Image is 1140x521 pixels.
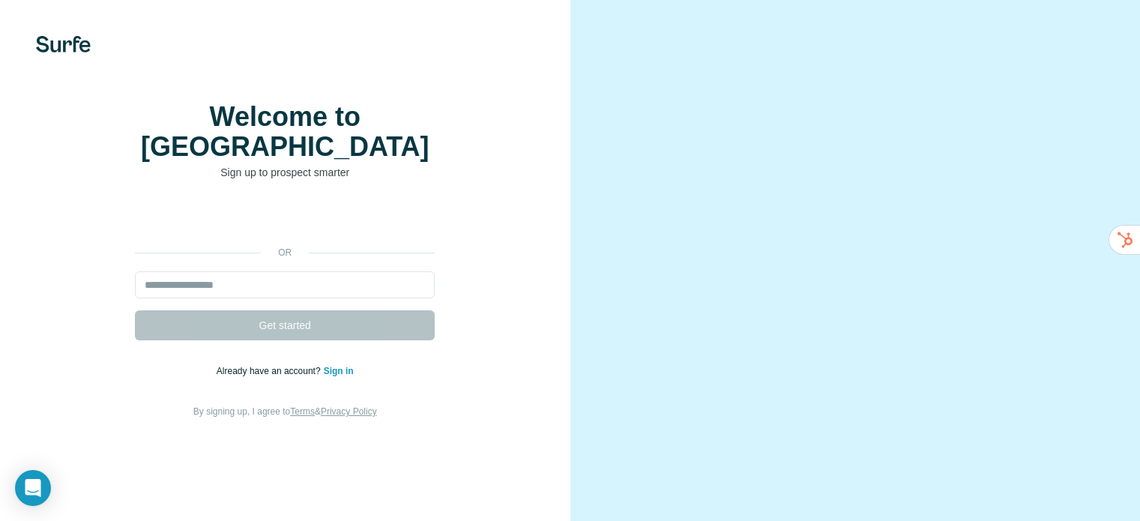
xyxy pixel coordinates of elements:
div: Open Intercom Messenger [15,470,51,506]
h1: Welcome to [GEOGRAPHIC_DATA] [135,102,435,162]
p: or [261,246,309,259]
p: Sign up to prospect smarter [135,165,435,180]
a: Sign in [324,366,354,376]
img: Surfe's logo [36,36,91,52]
iframe: Bouton "Se connecter avec Google" [127,202,442,235]
span: By signing up, I agree to & [193,406,377,417]
a: Terms [290,406,315,417]
a: Privacy Policy [321,406,377,417]
span: Already have an account? [217,366,324,376]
